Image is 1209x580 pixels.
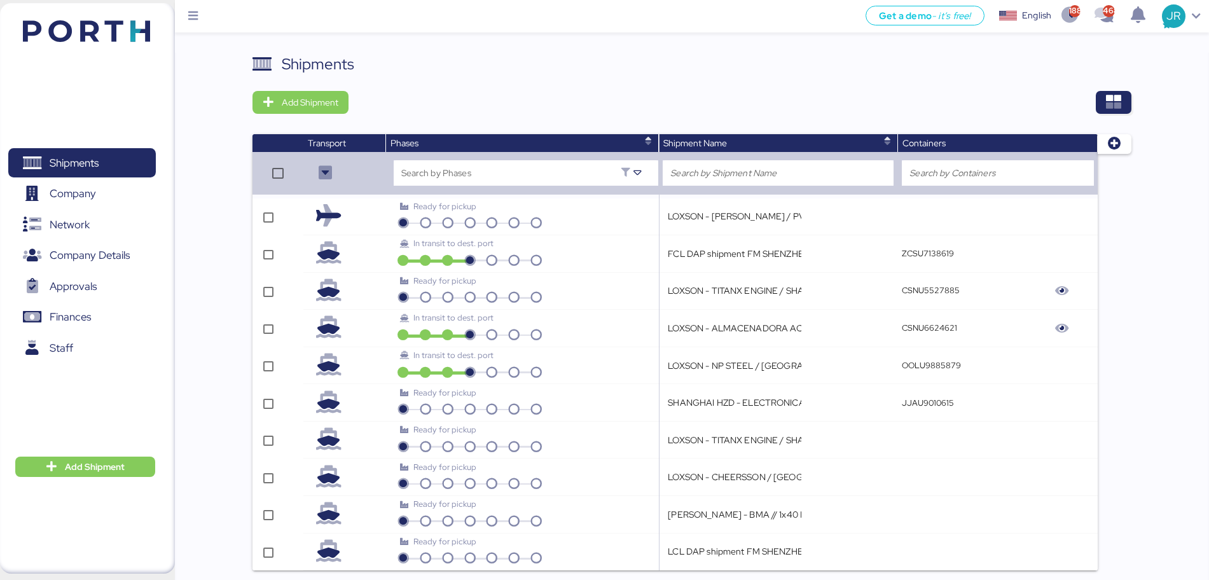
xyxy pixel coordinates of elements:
span: Staff [50,339,73,357]
q-button: ZCSU7138619 [902,248,954,259]
q-button: OOLU9885879 [902,360,961,371]
a: Finances [8,303,156,332]
input: Search by Shipment Name [670,165,886,181]
span: Shipment Name [663,137,727,149]
span: Add Shipment [282,95,338,110]
span: Ready for pickup [413,499,476,509]
q-button: CSNU5527885 [902,285,960,296]
div: Shipments [282,53,354,76]
a: Network [8,210,156,239]
span: Finances [50,308,91,326]
span: Phases [390,137,418,149]
button: Add Shipment [252,91,349,114]
span: Shipments [50,154,99,172]
q-button: CSNU6624621 [902,322,957,333]
q-button: JJAU9010615 [902,397,954,408]
span: In transit to dest. port [413,312,494,323]
span: In transit to dest. port [413,238,494,249]
span: Ready for pickup [413,462,476,473]
span: Company [50,184,96,203]
span: Ready for pickup [413,387,476,398]
span: Ready for pickup [413,424,476,435]
span: JR [1166,8,1180,24]
span: Containers [902,137,946,149]
span: Add Shipment [65,459,125,474]
div: English [1022,9,1051,22]
span: Ready for pickup [413,275,476,286]
input: Search by Containers [909,165,1086,181]
a: Shipments [8,148,156,177]
span: Transport [308,137,346,149]
span: Company Details [50,246,130,265]
a: Company [8,179,156,209]
span: Network [50,216,90,234]
span: Ready for pickup [413,536,476,547]
span: In transit to dest. port [413,350,494,361]
a: Staff [8,333,156,362]
button: Menu [183,6,204,27]
a: Approvals [8,272,156,301]
span: Ready for pickup [413,201,476,212]
span: Approvals [50,277,97,296]
button: Add Shipment [15,457,155,477]
a: Company Details [8,241,156,270]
